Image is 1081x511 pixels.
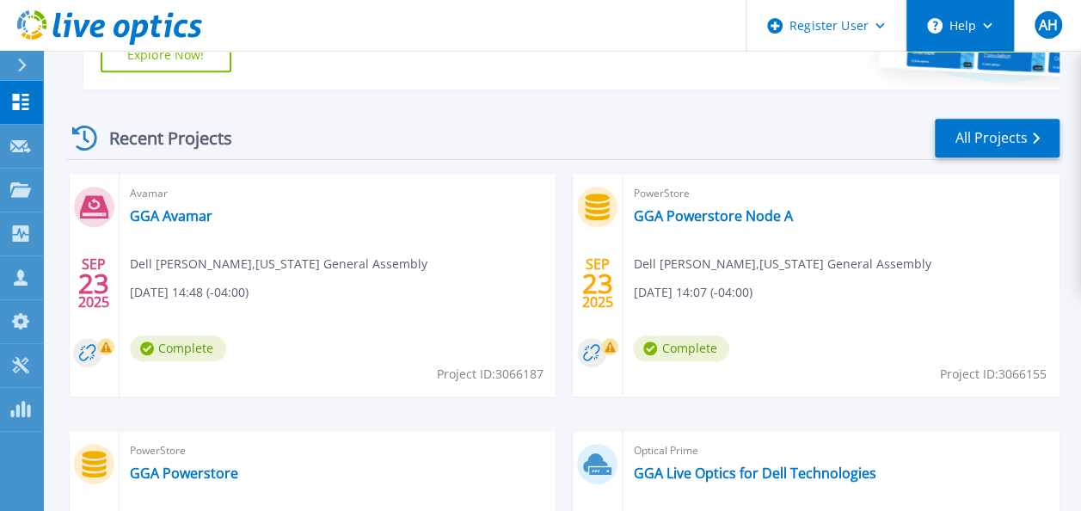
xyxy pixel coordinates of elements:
span: [DATE] 14:48 (-04:00) [130,283,249,302]
span: 23 [582,276,613,291]
a: GGA Powerstore [130,465,238,482]
span: Dell [PERSON_NAME] , [US_STATE] General Assembly [633,255,931,274]
div: SEP 2025 [77,252,110,315]
a: Explore Now! [101,38,231,72]
span: Project ID: 3066187 [436,365,543,384]
span: PowerStore [633,184,1049,203]
a: All Projects [935,119,1060,157]
span: PowerStore [130,441,546,460]
span: Complete [633,336,729,361]
span: [DATE] 14:07 (-04:00) [633,283,752,302]
span: 23 [78,276,109,291]
div: Recent Projects [66,117,255,159]
div: SEP 2025 [581,252,614,315]
span: Complete [130,336,226,361]
a: GGA Avamar [130,207,212,225]
span: AH [1038,18,1057,32]
span: Optical Prime [633,441,1049,460]
a: GGA Powerstore Node A [633,207,792,225]
span: Avamar [130,184,546,203]
span: Dell [PERSON_NAME] , [US_STATE] General Assembly [130,255,427,274]
a: GGA Live Optics for Dell Technologies [633,465,875,482]
span: Project ID: 3066155 [940,365,1047,384]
